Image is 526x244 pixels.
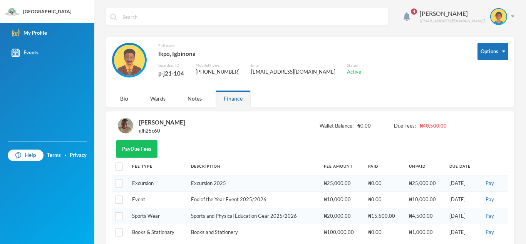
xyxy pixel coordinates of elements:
[47,151,61,159] a: Terms
[364,224,405,241] td: ₦0.00
[320,192,364,208] td: ₦10,000.00
[187,208,320,224] td: Sports and Physical Education Gear 2025/2026
[139,127,185,135] div: glh25c60
[179,90,210,107] div: Notes
[446,224,479,241] td: [DATE]
[216,90,251,107] div: Finance
[158,43,361,49] div: Full name
[405,175,446,192] td: ₦25,000.00
[128,224,187,241] td: Books & Stationary
[70,151,87,159] a: Privacy
[483,228,496,237] button: Pay
[196,62,240,68] div: Mobile Phone
[357,122,371,130] span: ₦0.00
[128,208,187,224] td: Sports Wear
[320,122,353,130] span: Wallet Balance:
[187,192,320,208] td: End of the Year Event 2025/2026
[320,175,364,192] td: ₦25,000.00
[251,62,335,68] div: Email
[364,175,405,192] td: ₦0.00
[347,62,361,68] div: Status
[23,8,72,15] div: [GEOGRAPHIC_DATA]
[112,90,136,107] div: Bio
[420,9,484,18] div: [PERSON_NAME]
[116,140,157,158] button: PayDue Fees
[364,158,405,175] th: Paid
[477,43,508,60] button: Options
[405,192,446,208] td: ₦10,000.00
[483,179,496,188] button: Pay
[394,122,416,130] span: Due Fees:
[12,49,39,57] div: Events
[4,4,20,20] img: logo
[8,150,44,161] a: Help
[65,151,66,159] div: ·
[118,118,133,133] img: STUDENT
[128,158,187,175] th: Fee Type
[110,13,117,20] img: search
[420,122,447,130] span: ₦40,500.00
[446,175,479,192] td: [DATE]
[320,224,364,241] td: ₦100,000.00
[405,224,446,241] td: ₦1,000.00
[128,192,187,208] td: Event
[158,49,361,59] div: Ikpo, Igbinona
[187,158,320,175] th: Description
[158,62,184,68] div: Guardian ID
[483,195,496,204] button: Pay
[187,224,320,241] td: Books and Stationery
[158,68,184,78] div: p-j21-104
[122,8,384,25] input: Search
[114,45,145,76] img: GUARDIAN
[420,18,484,24] div: [EMAIL_ADDRESS][DOMAIN_NAME]
[491,9,506,24] img: STUDENT
[405,158,446,175] th: Unpaid
[364,208,405,224] td: ₦15,500.00
[12,29,47,37] div: My Profile
[251,68,335,76] div: [EMAIL_ADDRESS][DOMAIN_NAME]
[483,212,496,220] button: Pay
[320,158,364,175] th: Fee Amount
[411,8,417,15] span: 4
[446,158,479,175] th: Due Date
[142,90,174,107] div: Wards
[187,175,320,192] td: Excursion 2025
[364,192,405,208] td: ₦0.00
[446,208,479,224] td: [DATE]
[347,68,361,76] div: Active
[405,208,446,224] td: ₦4,500.00
[196,68,240,76] div: [PHONE_NUMBER]
[139,117,185,127] div: [PERSON_NAME]
[446,192,479,208] td: [DATE]
[320,208,364,224] td: ₦20,000.00
[128,175,187,192] td: Excursion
